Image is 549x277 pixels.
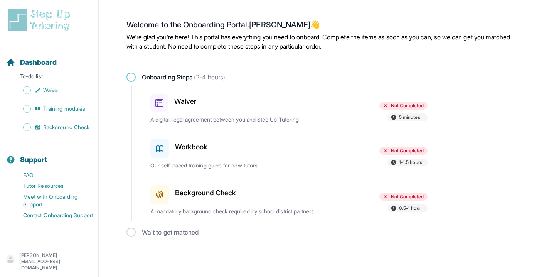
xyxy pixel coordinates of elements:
span: Background Check [43,123,89,131]
a: Background Check [6,122,98,133]
a: Tutor Resources [6,181,98,191]
span: 1-1.5 hours [399,159,422,166]
button: [PERSON_NAME][EMAIL_ADDRESS][DOMAIN_NAME] [6,252,92,271]
span: Waiver [43,86,59,94]
a: Dashboard [6,57,57,68]
span: Training modules [43,105,85,113]
span: Not Completed [391,148,424,154]
span: Dashboard [20,57,57,68]
span: Not Completed [391,194,424,200]
button: Dashboard [3,45,95,71]
span: Support [20,154,47,165]
a: Background CheckNot Completed0.5-1 hourA mandatory background check required by school district p... [141,176,521,221]
p: Our self-paced training guide for new tutors [150,162,331,169]
button: Support [3,142,95,168]
p: We're glad you're here! This portal has everything you need to onboard. Complete the items as soo... [126,32,521,51]
h2: Welcome to the Onboarding Portal, [PERSON_NAME] 👋 [126,20,521,32]
p: To-do list [3,73,95,83]
h3: Workbook [175,142,208,152]
a: Training modules [6,103,98,114]
a: WorkbookNot Completed1-1.5 hoursOur self-paced training guide for new tutors [141,130,521,176]
a: WaiverNot Completed5 minutesA digital, legal agreement between you and Step Up Tutoring [141,85,521,130]
span: Onboarding Steps [142,73,225,82]
span: 5 minutes [399,114,420,120]
span: (2-4 hours) [192,73,225,81]
span: Not Completed [391,103,424,109]
h3: Background Check [175,187,236,198]
span: 0.5-1 hour [399,205,421,211]
a: Contact Onboarding Support [6,210,98,221]
p: A digital, legal agreement between you and Step Up Tutoring [150,116,331,123]
img: logo [6,8,75,32]
h3: Waiver [174,96,196,107]
p: [PERSON_NAME][EMAIL_ADDRESS][DOMAIN_NAME] [19,252,92,271]
a: FAQ [6,170,98,181]
a: Waiver [6,85,98,96]
a: Meet with Onboarding Support [6,191,98,210]
p: A mandatory background check required by school district partners [150,208,331,215]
